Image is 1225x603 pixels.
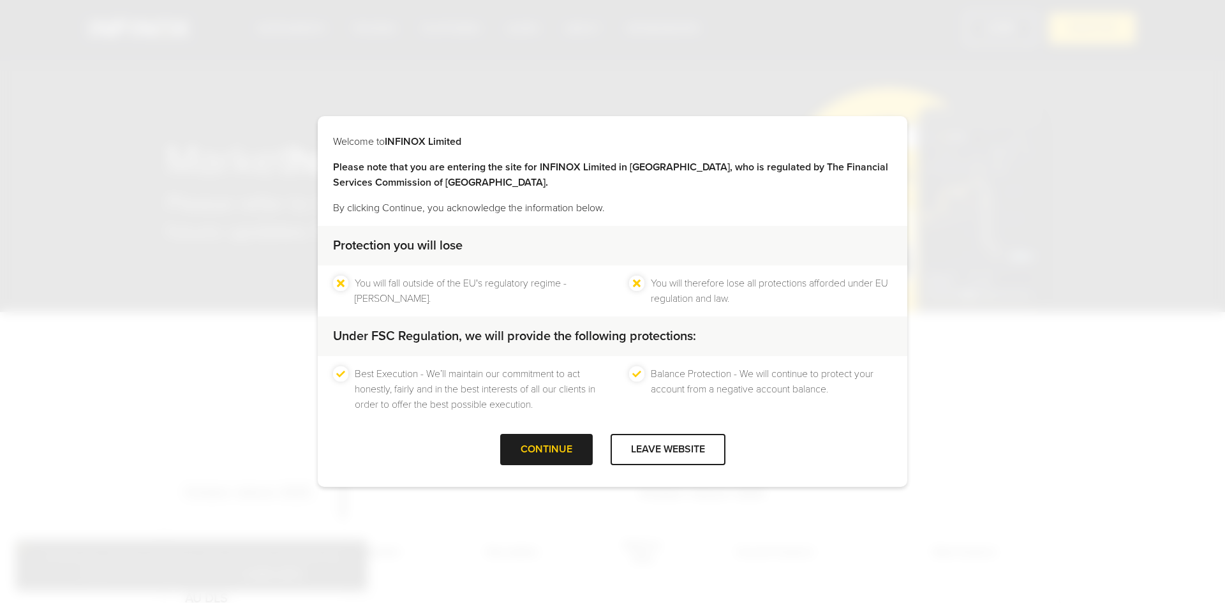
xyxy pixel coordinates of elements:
[651,366,892,412] li: Balance Protection - We will continue to protect your account from a negative account balance.
[333,329,696,344] strong: Under FSC Regulation, we will provide the following protections:
[333,134,892,149] p: Welcome to
[651,276,892,306] li: You will therefore lose all protections afforded under EU regulation and law.
[333,161,888,189] strong: Please note that you are entering the site for INFINOX Limited in [GEOGRAPHIC_DATA], who is regul...
[355,366,596,412] li: Best Execution - We’ll maintain our commitment to act honestly, fairly and in the best interests ...
[333,200,892,216] p: By clicking Continue, you acknowledge the information below.
[333,238,463,253] strong: Protection you will lose
[355,276,596,306] li: You will fall outside of the EU's regulatory regime - [PERSON_NAME].
[611,434,725,465] div: LEAVE WEBSITE
[385,135,461,148] strong: INFINOX Limited
[500,434,593,465] div: CONTINUE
